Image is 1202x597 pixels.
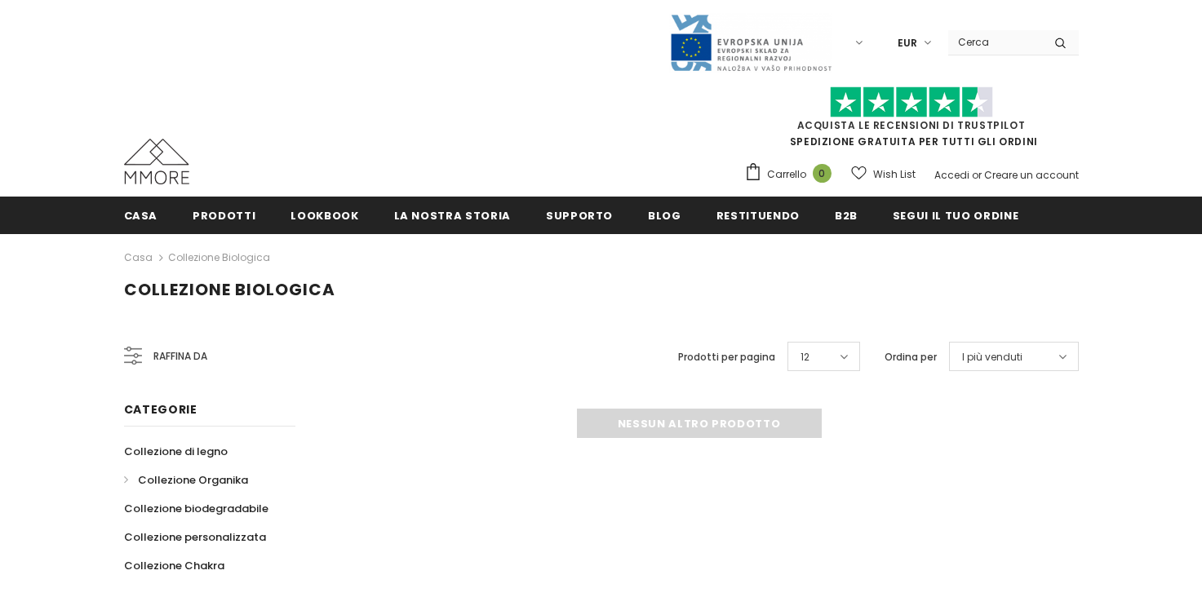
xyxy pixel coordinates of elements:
span: Restituendo [716,208,800,223]
span: Lookbook [291,208,358,223]
a: Collezione biologica [168,250,270,264]
a: Blog [648,197,681,233]
span: Collezione Chakra [124,558,224,573]
a: Collezione personalizzata [124,523,266,551]
span: I più venduti [962,349,1022,365]
span: Wish List [873,166,916,183]
span: or [972,168,982,182]
a: Javni Razpis [669,35,832,49]
a: Collezione Organika [124,466,248,494]
a: Carrello 0 [744,162,840,187]
a: La nostra storia [394,197,511,233]
a: Lookbook [291,197,358,233]
span: Casa [124,208,158,223]
span: EUR [898,35,917,51]
a: Casa [124,248,153,268]
a: Acquista le recensioni di TrustPilot [797,118,1026,132]
span: Collezione biodegradabile [124,501,268,516]
a: Restituendo [716,197,800,233]
a: Prodotti [193,197,255,233]
a: Accedi [934,168,969,182]
span: Collezione biologica [124,278,335,301]
span: B2B [835,208,858,223]
span: Prodotti [193,208,255,223]
label: Prodotti per pagina [678,349,775,365]
span: La nostra storia [394,208,511,223]
span: 12 [801,349,809,365]
a: Segui il tuo ordine [893,197,1018,233]
span: SPEDIZIONE GRATUITA PER TUTTI GLI ORDINI [744,94,1079,148]
a: Collezione biodegradabile [124,494,268,523]
label: Ordina per [885,349,937,365]
a: Collezione di legno [124,437,228,466]
span: 0 [813,164,832,183]
a: Collezione Chakra [124,551,224,580]
a: Creare un account [984,168,1079,182]
span: Categorie [124,401,197,418]
img: Fidati di Pilot Stars [830,86,993,118]
a: Casa [124,197,158,233]
span: Collezione personalizzata [124,529,266,545]
span: Collezione Organika [138,472,248,488]
input: Search Site [948,30,1042,54]
a: B2B [835,197,858,233]
span: Collezione di legno [124,444,228,459]
span: supporto [546,208,613,223]
img: Javni Razpis [669,13,832,73]
span: Segui il tuo ordine [893,208,1018,223]
span: Carrello [767,166,806,183]
a: supporto [546,197,613,233]
img: Casi MMORE [124,139,189,184]
span: Raffina da [153,347,207,365]
a: Wish List [851,160,916,188]
span: Blog [648,208,681,223]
